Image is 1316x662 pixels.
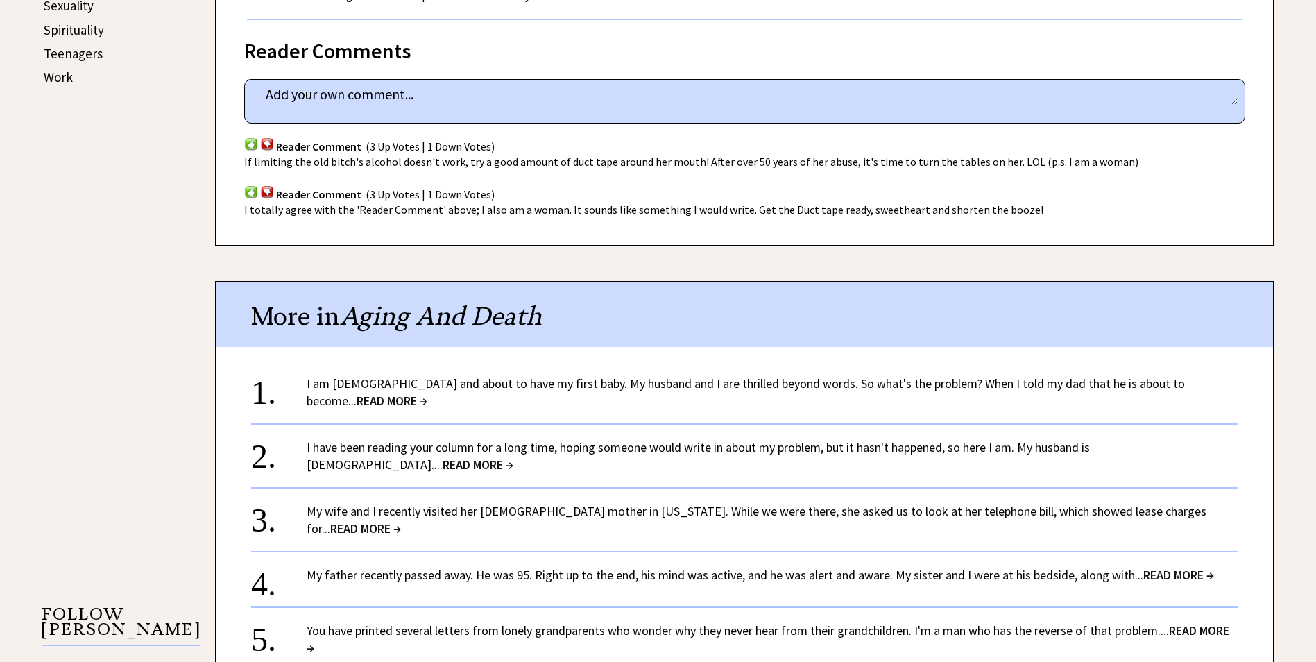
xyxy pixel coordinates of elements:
[307,622,1229,656] span: READ MORE →
[244,36,1245,58] div: Reader Comments
[244,137,258,151] img: votup.png
[330,520,401,536] span: READ MORE →
[307,503,1206,536] a: My wife and I recently visited her [DEMOGRAPHIC_DATA] mother in [US_STATE]. While we were there, ...
[42,125,180,541] iframe: Advertisement
[307,439,1090,473] a: I have been reading your column for a long time, hoping someone would write in about my problem, ...
[260,137,274,151] img: votdown.png
[276,187,361,201] span: Reader Comment
[307,567,1214,583] a: My father recently passed away. He was 95. Right up to the end, his mind was active, and he was a...
[340,300,542,332] span: Aging And Death
[44,45,103,62] a: Teenagers
[44,69,73,85] a: Work
[244,155,1138,169] span: If limiting the old bitch's alcohol doesn't work, try a good amount of duct tape around her mouth...
[276,139,361,153] span: Reader Comment
[260,185,274,198] img: votdown.png
[307,622,1229,656] a: You have printed several letters from lonely grandparents who wonder why they never hear from the...
[443,457,513,473] span: READ MORE →
[251,566,307,592] div: 4.
[44,22,104,38] a: Spirituality
[251,502,307,528] div: 3.
[251,375,307,400] div: 1.
[251,622,307,647] div: 5.
[366,139,495,153] span: (3 Up Votes | 1 Down Votes)
[1143,567,1214,583] span: READ MORE →
[42,606,200,646] p: FOLLOW [PERSON_NAME]
[307,375,1185,409] a: I am [DEMOGRAPHIC_DATA] and about to have my first baby. My husband and I are thrilled beyond wor...
[251,439,307,464] div: 2.
[244,185,258,198] img: votup.png
[244,203,1043,217] span: I totally agree with the 'Reader Comment' above; I also am a woman. It sounds like something I wo...
[216,282,1273,347] div: More in
[366,187,495,201] span: (3 Up Votes | 1 Down Votes)
[357,393,427,409] span: READ MORE →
